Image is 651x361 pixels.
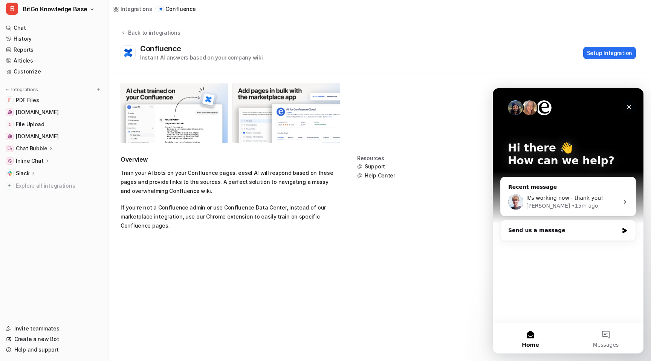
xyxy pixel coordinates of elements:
[3,107,105,118] a: developers.bitgo.com[DOMAIN_NAME]
[3,66,105,77] a: Customize
[8,146,12,151] img: Chat Bubble
[121,203,339,230] p: If you’re not a Confluence admin or use Confluence Data Center, instead of our marketplace integr...
[6,182,14,190] img: explore all integrations
[8,171,12,176] img: Slack
[357,173,362,178] img: support.svg
[140,44,184,53] div: Confluence
[121,29,180,44] button: Back to integrations
[5,87,10,92] img: expand menu
[8,159,12,163] img: Inline Chat
[583,47,636,59] button: Setup Integration
[365,163,385,170] span: Support
[158,5,196,13] a: Confluence iconConfluence
[16,157,44,165] p: Inline Chat
[3,180,105,191] a: Explore all integrations
[16,145,47,152] p: Chat Bubble
[113,5,152,13] a: Integrations
[16,96,39,104] span: PDF Files
[3,86,40,93] button: Integrations
[154,6,156,12] span: /
[140,54,263,61] div: Instant AI answers based on your company wiki
[121,168,339,196] p: Train your AI bots on your Confluence pages. eesel AI will respond based on these pages and provi...
[3,23,105,33] a: Chat
[8,134,12,139] img: www.bitgo.com
[3,334,105,344] a: Create a new Bot
[165,5,196,13] p: Confluence
[3,55,105,66] a: Articles
[121,5,152,13] div: Integrations
[8,122,12,127] img: File Upload
[3,344,105,355] a: Help and support
[3,34,105,44] a: History
[121,155,339,164] h2: Overview
[16,180,102,192] span: Explore all integrations
[96,87,101,92] img: menu_add.svg
[8,98,12,102] img: PDF Files
[16,109,58,116] span: [DOMAIN_NAME]
[6,3,18,15] span: B
[357,163,395,170] button: Support
[16,133,58,140] span: [DOMAIN_NAME]
[3,119,105,130] a: File UploadFile Upload
[365,172,395,179] span: Help Center
[8,110,12,115] img: developers.bitgo.com
[493,88,643,353] iframe: Intercom live chat
[3,131,105,142] a: www.bitgo.com[DOMAIN_NAME]
[3,323,105,334] a: Invite teammates
[159,7,163,11] img: Confluence icon
[357,164,362,169] img: support.svg
[23,4,87,14] span: BitGo Knowledge Base
[16,121,44,128] span: File Upload
[11,87,38,93] p: Integrations
[357,172,395,179] button: Help Center
[16,170,30,177] p: Slack
[357,155,395,161] div: Resources
[3,44,105,55] a: Reports
[126,29,180,37] div: Back to integrations
[123,47,133,58] img: confluence
[3,95,105,106] a: PDF FilesPDF Files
